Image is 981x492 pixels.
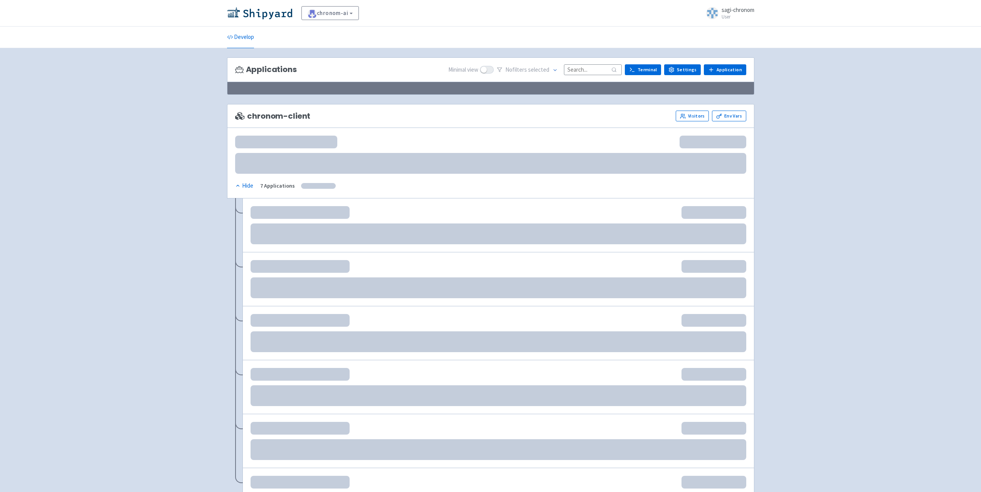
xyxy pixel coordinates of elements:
[676,111,709,121] a: Visitors
[235,181,254,190] button: Hide
[528,66,549,73] span: selected
[564,64,622,75] input: Search...
[704,64,746,75] a: Application
[702,7,754,19] a: sagi-chronom User
[625,64,661,75] a: Terminal
[722,6,754,13] span: sagi-chronom
[235,65,297,74] h3: Applications
[227,7,292,19] img: Shipyard logo
[227,27,254,48] a: Develop
[664,64,701,75] a: Settings
[505,65,549,74] span: No filter s
[448,65,478,74] span: Minimal view
[235,181,253,190] div: Hide
[712,111,746,121] a: Env Vars
[301,6,359,20] a: chronom-ai
[260,181,295,190] div: 7 Applications
[235,112,311,121] span: chronom-client
[722,14,754,19] small: User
